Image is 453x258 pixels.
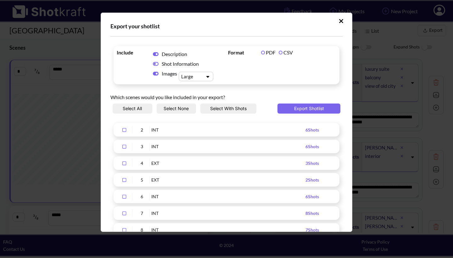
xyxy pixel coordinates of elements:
[305,227,319,233] span: 7 Shots
[151,176,305,183] div: EXT
[279,49,293,55] label: CSV
[151,126,305,133] div: INT
[151,193,305,200] div: INT
[134,126,150,133] div: 2
[110,22,343,30] div: Export your shotlist
[113,104,152,114] button: Select All
[228,49,260,56] span: Format
[134,193,150,200] div: 6
[305,160,319,166] span: 3 Shots
[277,104,340,114] button: Export Shotlist
[134,210,150,217] div: 7
[134,143,150,150] div: 3
[162,61,199,67] span: Shot Information
[151,143,305,150] div: INT
[151,226,305,233] div: INT
[134,226,150,233] div: 8
[200,104,256,114] button: Select With Shots
[305,177,319,182] span: 2 Shots
[134,176,150,183] div: 5
[261,49,276,55] label: PDF
[162,70,179,77] span: Images
[134,160,150,167] div: 4
[305,127,319,132] span: 6 Shots
[305,194,319,199] span: 6 Shots
[117,49,148,56] span: Include
[151,210,305,217] div: INT
[110,87,343,104] div: Which scenes would you like included in your export?
[157,104,196,114] button: Select None
[305,210,319,216] span: 8 Shots
[305,144,319,149] span: 6 Shots
[151,160,305,167] div: EXT
[101,13,352,232] div: Upload Script
[162,51,187,57] span: Description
